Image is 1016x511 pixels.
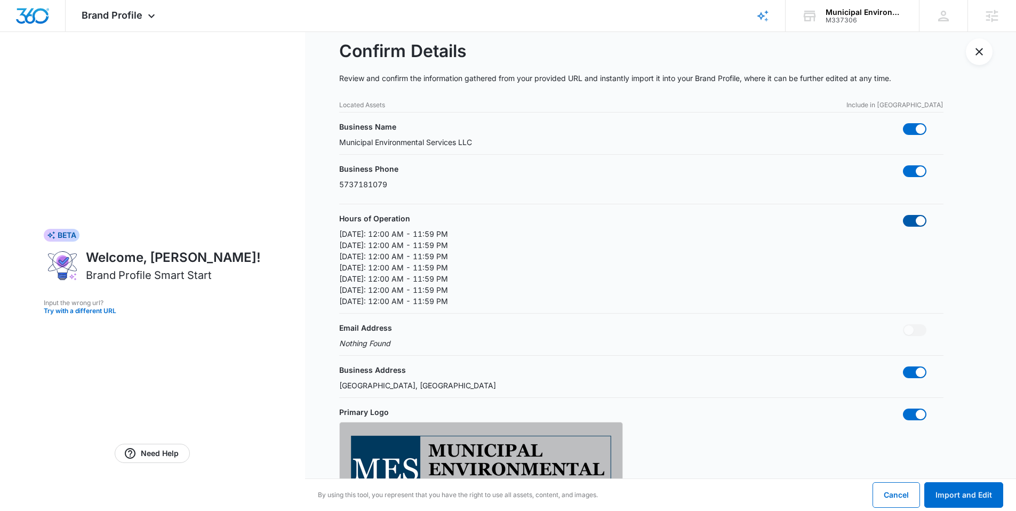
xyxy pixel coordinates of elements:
[339,121,396,132] p: Business Name
[826,17,903,24] div: account id
[339,163,398,174] p: Business Phone
[86,248,261,267] h1: Welcome, [PERSON_NAME]!
[339,284,448,296] p: [DATE]: 12:00 AM - 11:59 PM
[339,137,472,148] p: Municipal Environmental Services LLC
[44,248,82,283] img: ai-brand-profile
[873,482,920,508] button: Cancel
[339,338,390,349] p: Nothing Found
[339,179,387,190] p: 5737181079
[44,229,79,242] div: BETA
[82,10,142,21] span: Brand Profile
[115,444,190,463] a: Need Help
[86,267,212,283] h2: Brand Profile Smart Start
[44,308,261,314] button: Try with a different URL
[339,380,496,391] p: [GEOGRAPHIC_DATA], [GEOGRAPHIC_DATA]
[339,100,385,110] p: Located Assets
[846,100,943,110] p: Include in [GEOGRAPHIC_DATA]
[339,71,943,85] p: Review and confirm the information gathered from your provided URL and instantly import it into y...
[339,228,448,239] p: [DATE]: 12:00 AM - 11:59 PM
[44,298,261,308] p: Input the wrong url?
[339,273,448,284] p: [DATE]: 12:00 AM - 11:59 PM
[339,406,389,418] p: Primary Logo
[339,262,448,273] p: [DATE]: 12:00 AM - 11:59 PM
[339,322,392,333] p: Email Address
[339,296,448,307] p: [DATE]: 12:00 AM - 11:59 PM
[826,8,903,17] div: account name
[318,490,598,500] p: By using this tool, you represent that you have the right to use all assets, content, and images.
[339,213,410,224] p: Hours of Operation
[339,38,943,64] h2: Confirm Details
[339,364,406,376] p: Business Address
[966,38,993,65] button: Exit Smart Start Wizard
[348,430,614,510] img: https://static.mywebsites360.com/c45abf6829974b8f8da0eaeaada2fce4/i/d90f986682e24d7ababe12316b2f7...
[339,239,448,251] p: [DATE]: 12:00 AM - 11:59 PM
[339,251,448,262] p: [DATE]: 12:00 AM - 11:59 PM
[924,482,1003,508] button: Import and Edit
